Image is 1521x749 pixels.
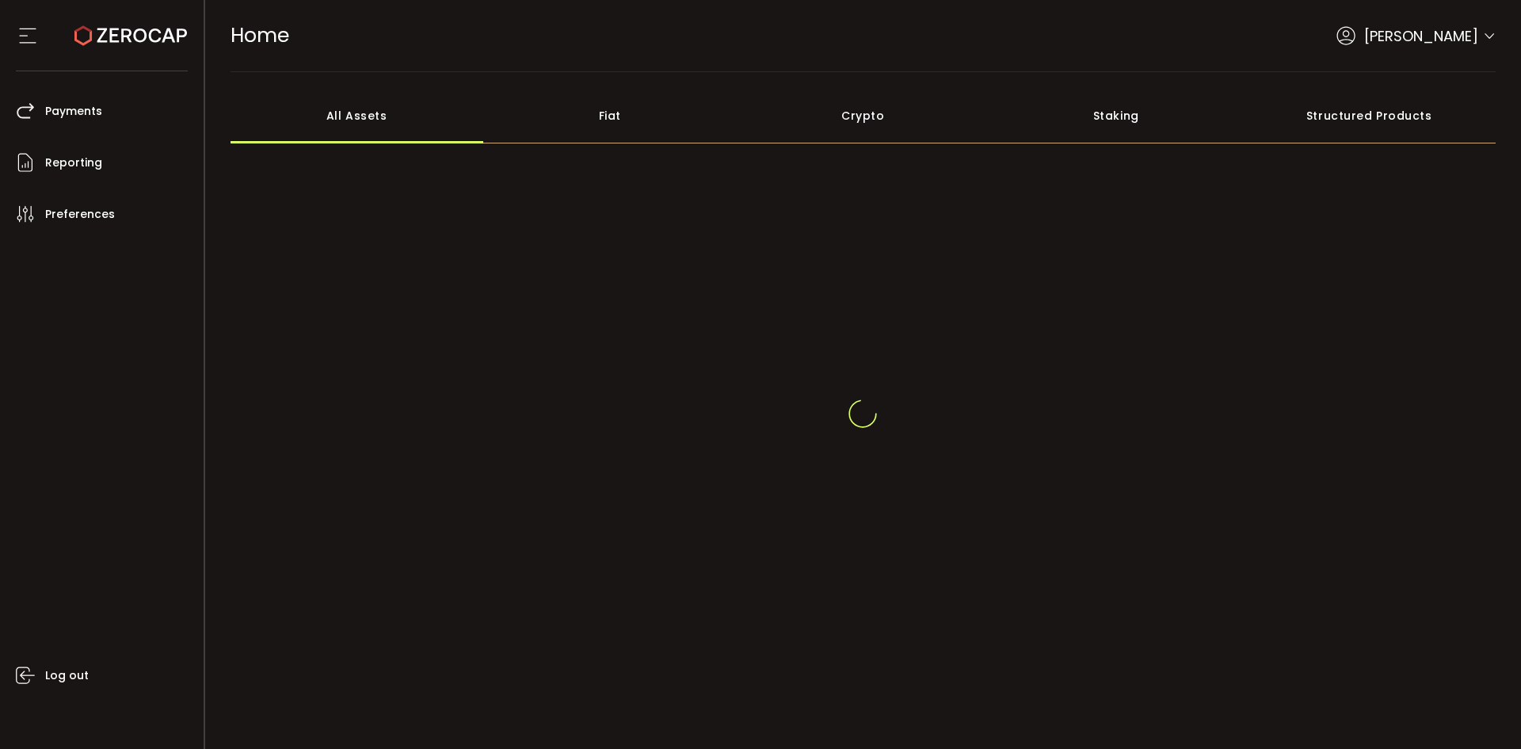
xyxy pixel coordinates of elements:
[45,203,115,226] span: Preferences
[231,88,484,143] div: All Assets
[989,88,1243,143] div: Staking
[45,664,89,687] span: Log out
[45,151,102,174] span: Reporting
[1243,88,1496,143] div: Structured Products
[45,100,102,123] span: Payments
[483,88,737,143] div: Fiat
[737,88,990,143] div: Crypto
[1364,25,1478,47] span: [PERSON_NAME]
[231,21,289,49] span: Home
